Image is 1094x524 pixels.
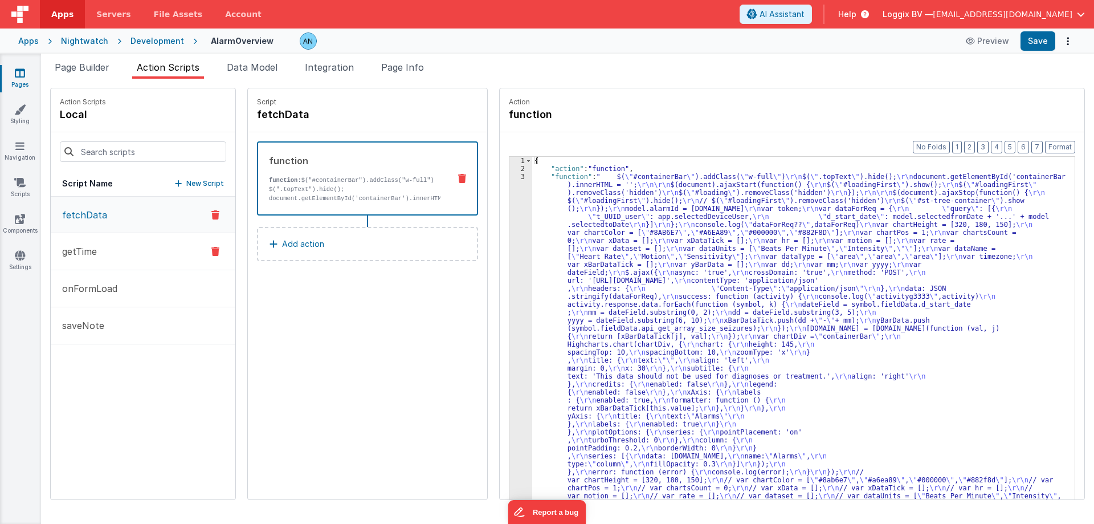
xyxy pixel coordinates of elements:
[130,35,184,47] div: Development
[51,197,235,233] button: fetchData
[509,107,680,123] h4: function
[1020,31,1055,51] button: Save
[96,9,130,20] span: Servers
[760,9,805,20] span: AI Assistant
[154,9,203,20] span: File Assets
[137,62,199,73] span: Action Scripts
[913,141,950,153] button: No Folds
[952,141,962,153] button: 1
[300,33,316,49] img: f1d78738b441ccf0e1fcb79415a71bae
[381,62,424,73] span: Page Info
[1060,33,1076,49] button: Options
[51,307,235,344] button: saveNote
[508,500,586,524] iframe: Marker.io feedback button
[883,9,933,20] span: Loggix BV —
[1031,141,1043,153] button: 7
[269,154,440,168] div: function
[60,107,106,123] h4: local
[55,282,117,295] p: onFormLoad
[18,35,39,47] div: Apps
[186,178,224,189] p: New Script
[1018,141,1029,153] button: 6
[51,9,74,20] span: Apps
[55,245,97,258] p: getTime
[282,237,324,251] p: Add action
[977,141,989,153] button: 3
[175,178,224,189] button: New Script
[61,35,108,47] div: Nightwatch
[51,233,235,270] button: getTime
[60,141,226,162] input: Search scripts
[883,9,1085,20] button: Loggix BV — [EMAIL_ADDRESS][DOMAIN_NAME]
[62,178,113,189] h5: Script Name
[51,270,235,307] button: onFormLoad
[60,98,106,107] p: Action Scripts
[964,141,975,153] button: 2
[55,319,104,332] p: saveNote
[740,5,812,24] button: AI Assistant
[55,208,107,222] p: fetchData
[227,62,277,73] span: Data Model
[305,62,354,73] span: Integration
[257,98,478,107] p: Script
[257,107,428,123] h4: fetchData
[269,176,440,212] p: $("#containerBar").addClass("w-full") $(".topText").hide(); document.getElementById('containerBar...
[991,141,1002,153] button: 4
[211,36,273,45] h4: AlarmOverview
[509,98,1075,107] p: Action
[1045,141,1075,153] button: Format
[269,177,301,184] strong: function:
[509,157,532,165] div: 1
[838,9,856,20] span: Help
[257,227,478,261] button: Add action
[959,32,1016,50] button: Preview
[1005,141,1015,153] button: 5
[933,9,1072,20] span: [EMAIL_ADDRESS][DOMAIN_NAME]
[55,62,109,73] span: Page Builder
[509,165,532,173] div: 2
